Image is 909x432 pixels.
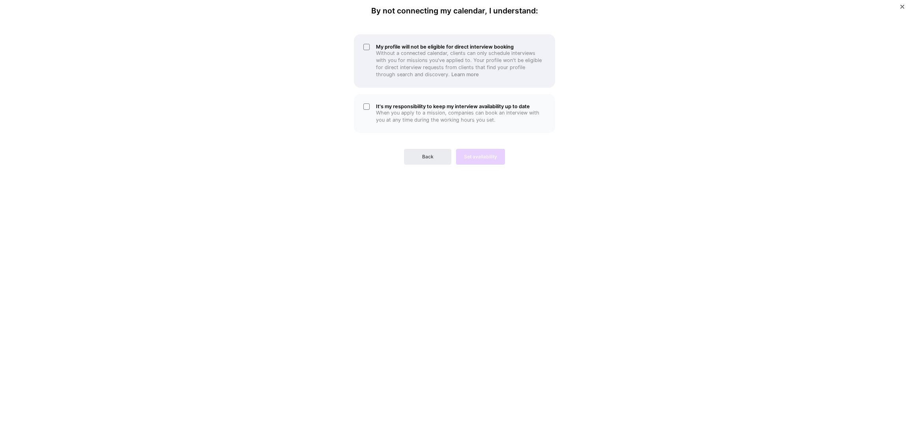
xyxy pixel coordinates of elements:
h4: By not connecting my calendar, I understand: [371,6,538,15]
h5: My profile will not be eligible for direct interview booking [376,44,546,50]
p: Without a connected calendar, clients can only schedule interviews with you for missions you've a... [376,50,546,78]
h5: It's my responsibility to keep my interview availability up to date [376,103,546,109]
button: Close [900,5,904,13]
a: Learn more [451,71,479,77]
p: When you apply to a mission, companies can book an interview with you at any time during the work... [376,109,546,124]
button: Back [404,149,451,165]
span: Back [422,153,434,160]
